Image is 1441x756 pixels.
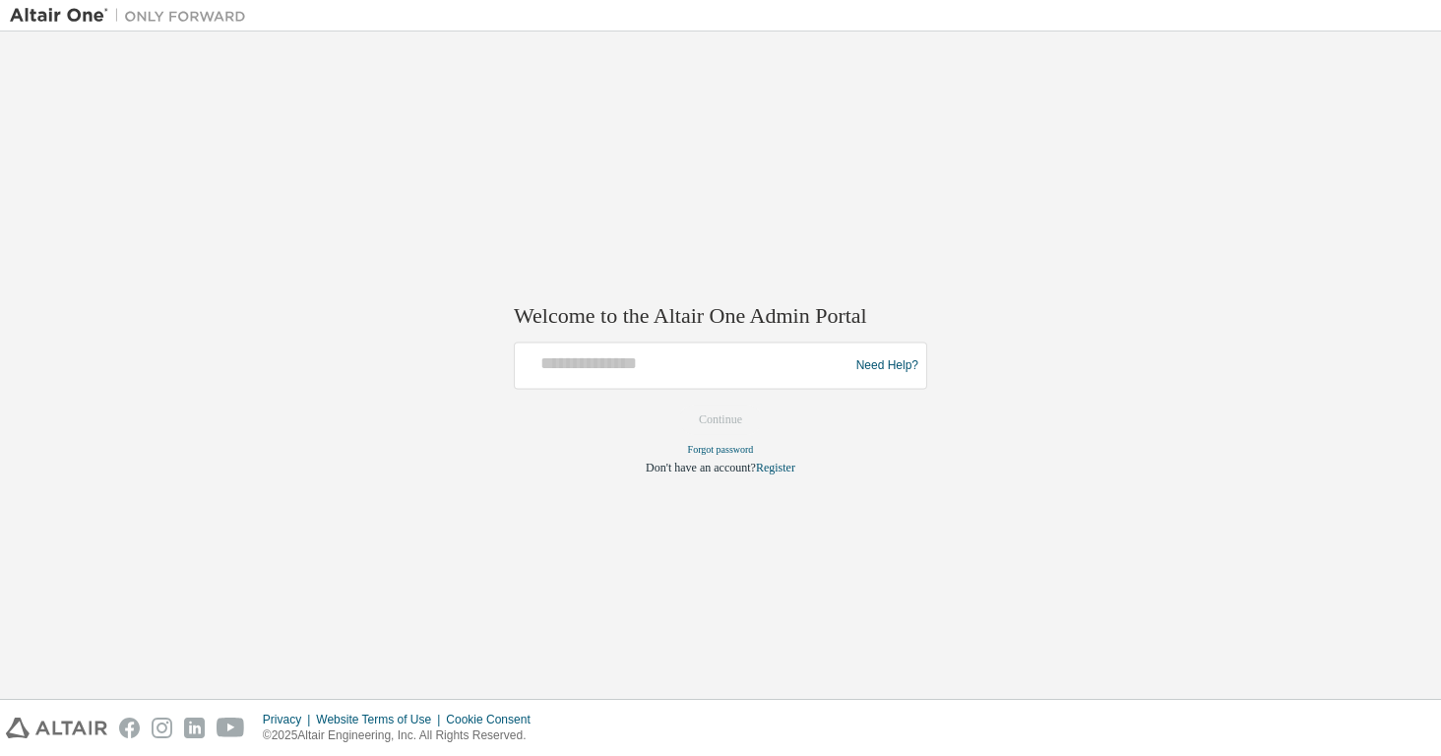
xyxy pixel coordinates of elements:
a: Forgot password [688,445,754,456]
a: Register [756,462,795,475]
div: Privacy [263,712,316,727]
img: altair_logo.svg [6,718,107,738]
div: Cookie Consent [446,712,541,727]
img: instagram.svg [152,718,172,738]
a: Need Help? [856,365,918,366]
img: youtube.svg [217,718,245,738]
p: © 2025 Altair Engineering, Inc. All Rights Reserved. [263,727,542,744]
img: facebook.svg [119,718,140,738]
img: Altair One [10,6,256,26]
div: Website Terms of Use [316,712,446,727]
span: Don't have an account? [646,462,756,475]
img: linkedin.svg [184,718,205,738]
h2: Welcome to the Altair One Admin Portal [514,302,927,330]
